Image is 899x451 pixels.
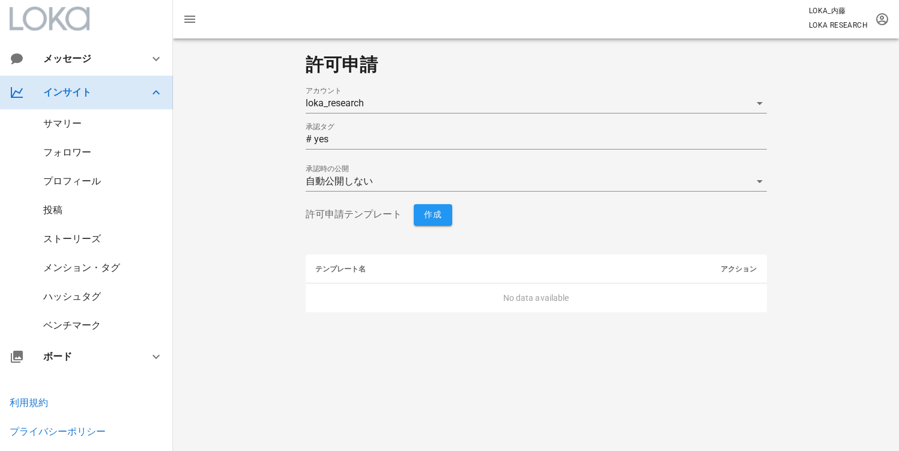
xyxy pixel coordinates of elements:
[563,255,767,283] th: アクション
[306,176,373,187] div: 自動公開しない
[423,210,443,220] span: 作成
[10,426,106,437] a: プライバシーポリシー
[43,175,101,187] a: プロフィール
[306,94,767,113] div: アカウントloka_research
[809,19,868,31] p: LOKA RESEARCH
[306,283,767,312] td: No data available
[43,319,101,331] a: ベンチマーク
[315,265,366,273] span: テンプレート名
[43,233,101,244] a: ストーリーズ
[809,5,868,17] p: LOKA_内藤
[43,86,135,98] div: インサイト
[43,118,82,129] a: サマリー
[306,98,364,109] div: loka_research
[43,53,130,64] div: メッセージ
[43,291,101,302] a: ハッシュタグ
[306,255,563,283] th: テンプレート名
[306,55,378,74] h2: 許可申請
[43,147,91,158] a: フォロワー
[306,172,767,191] div: 承認時の公開自動公開しない
[306,133,314,146] div: #
[43,204,62,216] a: 投稿
[43,351,135,362] div: ボード
[414,204,452,226] button: 作成
[43,262,120,273] a: メンション・タグ
[10,397,48,408] a: 利用規約
[721,265,757,273] span: アクション
[306,208,402,220] label: 許可申請テンプレート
